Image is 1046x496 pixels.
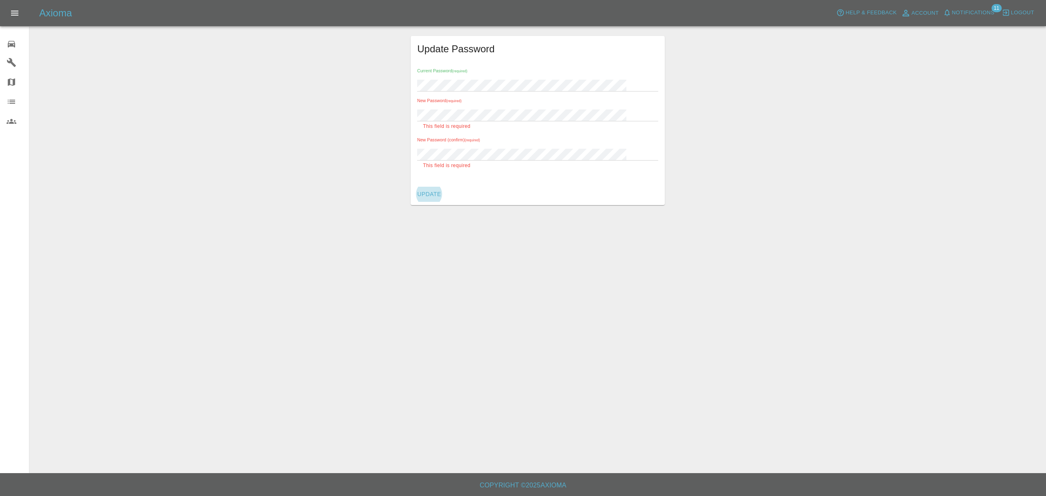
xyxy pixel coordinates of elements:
[952,8,995,18] span: Notifications
[465,139,480,142] small: (required)
[941,7,997,19] button: Notifications
[1000,7,1036,19] button: Logout
[417,42,658,56] span: Update Password
[39,7,72,20] h5: Axioma
[417,98,462,103] span: New Password
[417,68,467,73] span: Current Password
[423,123,653,131] p: This field is required
[7,480,1039,491] h6: Copyright © 2025 Axioma
[1011,8,1034,18] span: Logout
[899,7,941,20] a: Account
[423,162,653,170] p: This field is required
[452,69,467,73] small: (required)
[845,8,896,18] span: Help & Feedback
[912,9,939,18] span: Account
[991,4,1001,12] span: 11
[834,7,898,19] button: Help & Feedback
[414,187,444,202] button: Update
[5,3,25,23] button: Open drawer
[417,137,480,142] span: New Password (confirm)
[446,99,461,103] small: (required)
